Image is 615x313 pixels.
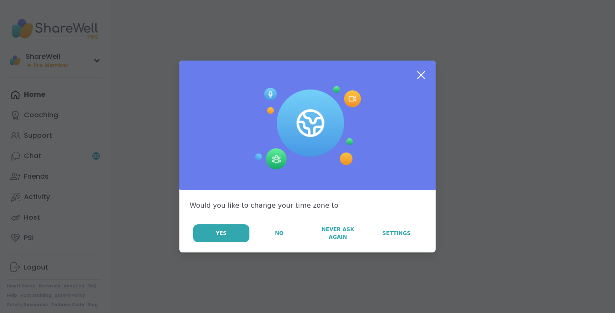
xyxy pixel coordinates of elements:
[190,200,425,211] div: Would you like to change your time zone to
[309,224,366,242] button: Never Ask Again
[250,224,308,242] button: No
[254,86,361,170] img: Session Experience
[382,229,411,237] span: Settings
[193,224,249,242] button: Yes
[368,224,425,242] a: Settings
[216,229,227,237] span: Yes
[275,229,284,237] span: No
[313,226,362,241] span: Never Ask Again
